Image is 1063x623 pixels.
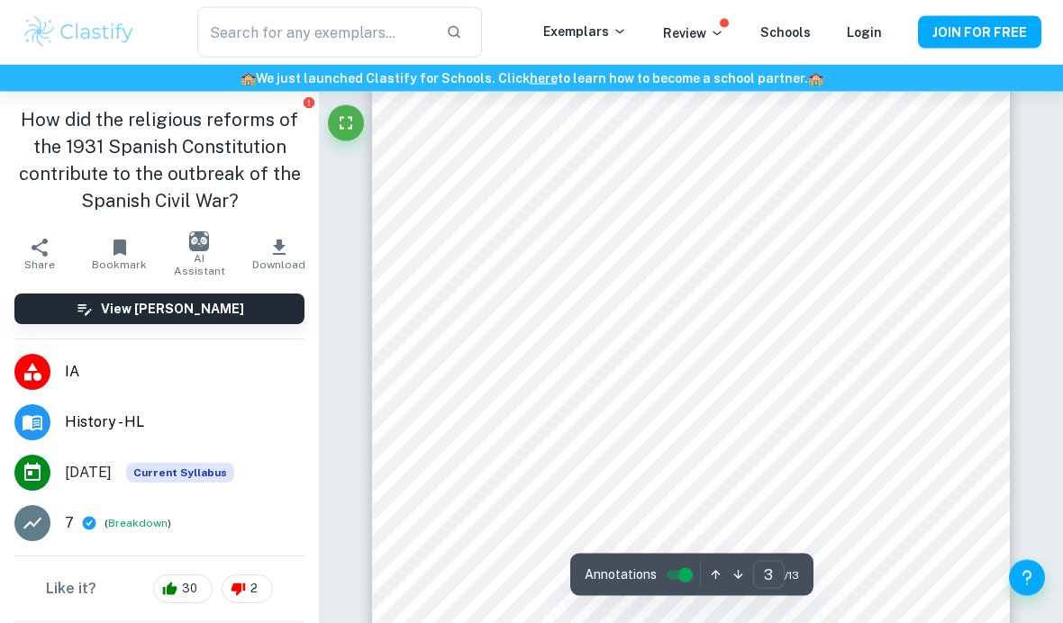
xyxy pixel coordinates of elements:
button: Help and Feedback [1009,560,1045,596]
h1: How did the religious reforms of the 1931 Spanish Constitution contribute to the outbreak of the ... [14,106,304,214]
span: 🏫 [241,71,256,86]
span: [DATE] [65,462,112,483]
span: Download [252,258,305,271]
a: Schools [760,25,811,40]
span: IA [65,361,304,383]
span: Bookmark [92,258,147,271]
button: View [PERSON_NAME] [14,293,304,324]
span: AI Assistant [170,252,229,277]
span: History - HL [65,411,304,433]
button: Report issue [302,95,315,109]
span: / 13 [785,567,799,583]
h6: We just launched Clastify for Schools. Click to learn how to become a school partner. [4,68,1059,88]
span: Annotations [585,565,657,584]
a: Login [847,25,882,40]
button: Bookmark [80,229,160,279]
button: Breakdown [108,515,168,531]
p: Exemplars [543,22,627,41]
img: AI Assistant [189,231,209,251]
div: 2 [222,574,273,603]
h6: View [PERSON_NAME] [101,299,244,319]
h6: Like it? [46,578,96,600]
span: ( ) [104,515,171,532]
input: Search for any exemplars... [197,7,432,58]
span: Share [24,258,55,271]
span: 🏫 [808,71,823,86]
button: AI Assistant [159,229,240,279]
div: 30 [153,574,213,603]
a: here [530,71,558,86]
div: This exemplar is based on the current syllabus. Feel free to refer to it for inspiration/ideas wh... [126,463,234,483]
span: 30 [172,580,207,598]
p: Review [663,23,724,43]
button: JOIN FOR FREE [918,16,1041,49]
span: Current Syllabus [126,463,234,483]
span: 2 [241,580,268,598]
button: Fullscreen [328,105,364,141]
img: Clastify logo [22,14,136,50]
button: Download [240,229,320,279]
p: 7 [65,512,74,534]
